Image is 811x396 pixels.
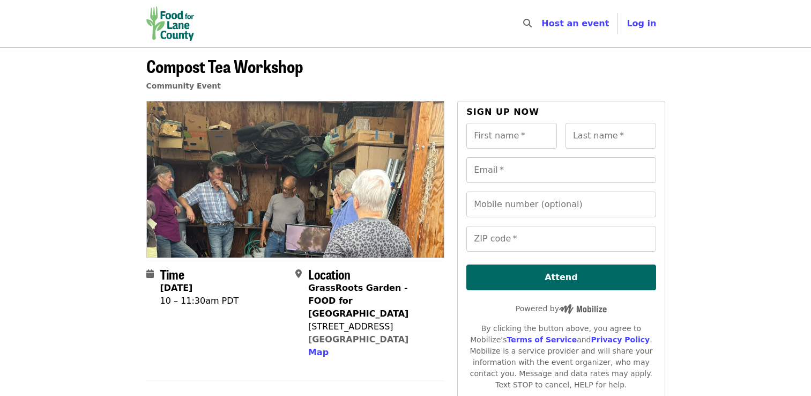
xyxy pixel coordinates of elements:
[160,265,184,283] span: Time
[147,101,444,257] img: Compost Tea Workshop organized by Food for Lane County
[591,335,650,344] a: Privacy Policy
[566,123,656,149] input: Last name
[308,283,408,319] strong: GrassRoots Garden - FOOD for [GEOGRAPHIC_DATA]
[466,323,656,391] div: By clicking the button above, you agree to Mobilize's and . Mobilize is a service provider and wi...
[308,265,351,283] span: Location
[559,304,607,314] img: Powered by Mobilize
[466,226,656,252] input: ZIP code
[538,11,547,36] input: Search
[308,347,329,357] span: Map
[308,346,329,359] button: Map
[146,82,221,90] a: Community Event
[523,18,532,28] i: search icon
[308,334,408,344] a: [GEOGRAPHIC_DATA]
[466,192,656,217] input: Mobile number (optional)
[146,6,195,41] img: Food for Lane County - Home
[627,18,656,28] span: Log in
[295,269,302,279] i: map-marker-alt icon
[308,320,436,333] div: [STREET_ADDRESS]
[146,53,303,78] span: Compost Tea Workshop
[466,123,557,149] input: First name
[507,335,577,344] a: Terms of Service
[146,269,154,279] i: calendar icon
[466,107,539,117] span: Sign up now
[618,13,665,34] button: Log in
[160,295,239,307] div: 10 – 11:30am PDT
[160,283,193,293] strong: [DATE]
[466,265,656,290] button: Attend
[466,157,656,183] input: Email
[541,18,609,28] a: Host an event
[516,304,607,313] span: Powered by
